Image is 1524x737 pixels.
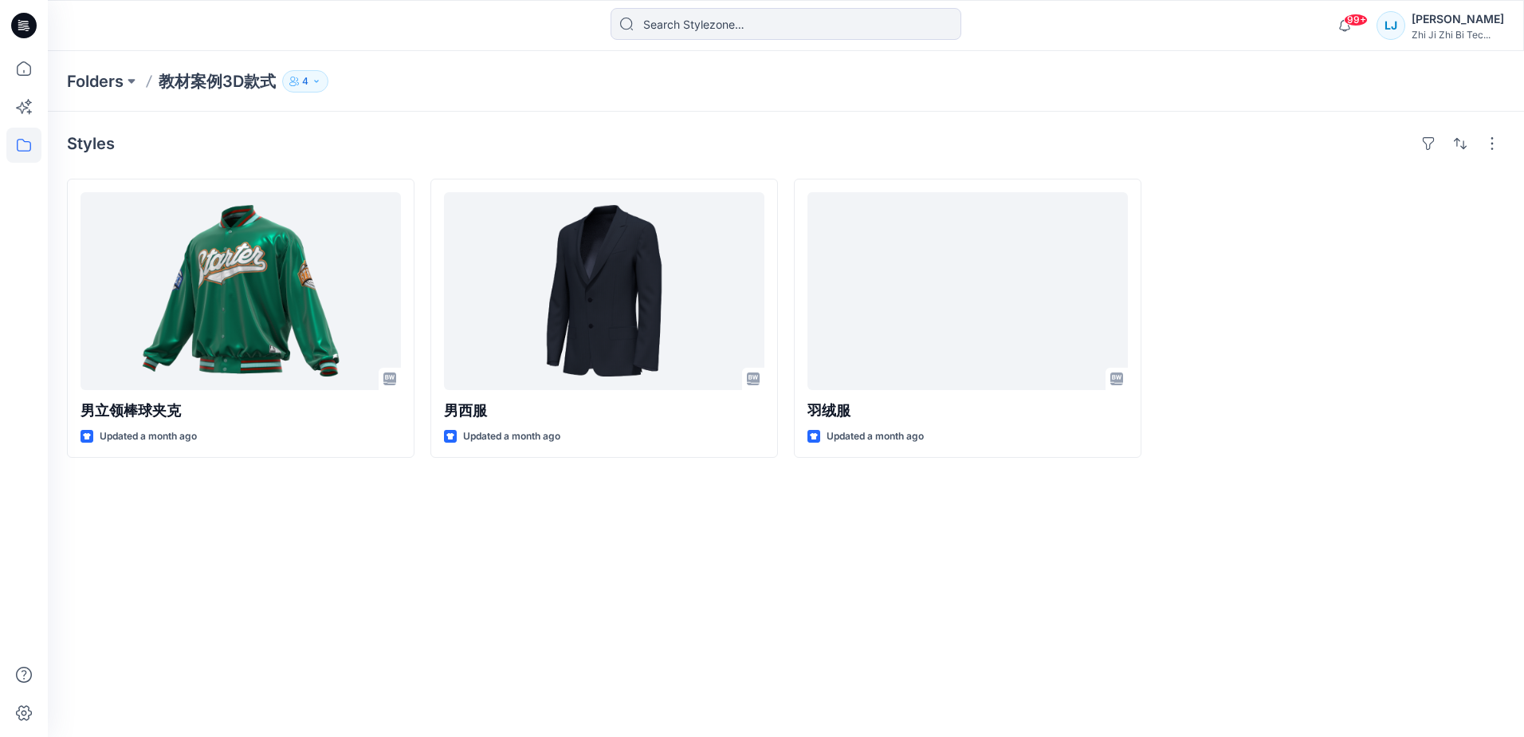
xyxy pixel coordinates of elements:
p: Updated a month ago [827,428,924,445]
input: Search Stylezone… [611,8,961,40]
div: [PERSON_NAME] [1412,10,1504,29]
div: LJ [1377,11,1405,40]
a: Folders [67,70,124,93]
p: 羽绒服 [807,400,1128,422]
p: 4 [302,73,308,90]
p: Updated a month ago [100,428,197,445]
a: 羽绒服 [807,192,1128,390]
a: 男立领棒球夹克 [81,192,401,390]
h4: Styles [67,134,115,153]
p: 教材案例3D款式 [159,70,276,93]
p: Updated a month ago [463,428,560,445]
a: 男西服 [444,192,764,390]
button: 4 [282,70,328,93]
p: 男立领棒球夹克 [81,400,401,422]
span: 99+ [1344,14,1368,26]
div: Zhi Ji Zhi Bi Tec... [1412,29,1504,41]
p: 男西服 [444,400,764,422]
